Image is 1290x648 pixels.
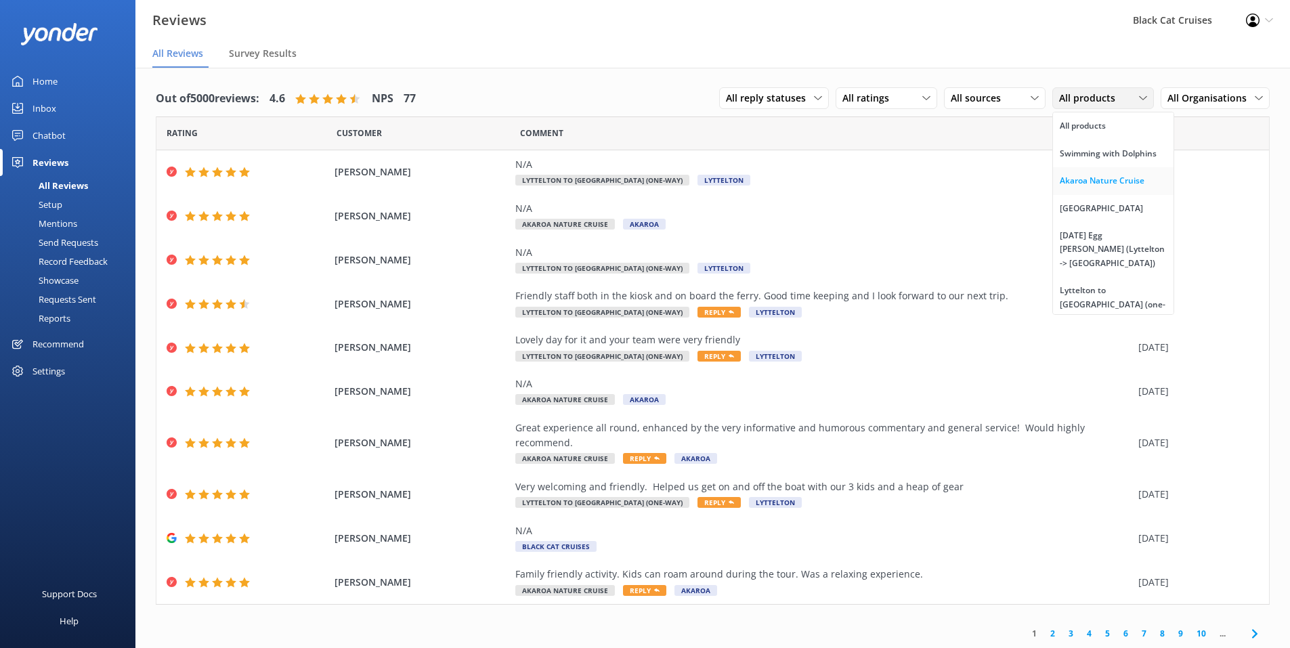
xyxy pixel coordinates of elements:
a: Record Feedback [8,252,135,271]
div: Akaroa Nature Cruise [1060,174,1144,188]
div: Mentions [8,214,77,233]
a: Send Requests [8,233,135,252]
div: N/A [515,376,1132,391]
span: Lyttelton to [GEOGRAPHIC_DATA] (one-way) [515,351,689,362]
div: [DATE] Egg [PERSON_NAME] (Lyttelton -> [GEOGRAPHIC_DATA]) [1060,229,1167,270]
span: All products [1059,91,1123,106]
h4: NPS [372,90,393,108]
div: Support Docs [42,580,97,607]
a: 9 [1171,627,1190,640]
span: Reply [697,351,741,362]
span: Lyttelton to [GEOGRAPHIC_DATA] (one-way) [515,497,689,508]
span: Lyttelton to [GEOGRAPHIC_DATA] (one-way) [515,263,689,274]
div: Great experience all round, enhanced by the very informative and humorous commentary and general ... [515,420,1132,451]
span: Akaroa Nature Cruise [515,219,615,230]
span: Reply [623,453,666,464]
a: 10 [1190,627,1213,640]
span: Akaroa [674,585,717,596]
span: Black Cat Cruises [515,541,597,552]
div: N/A [515,523,1132,538]
span: Akaroa [674,453,717,464]
span: All reply statuses [726,91,814,106]
div: [DATE] [1138,253,1252,267]
div: N/A [515,201,1132,216]
a: Requests Sent [8,290,135,309]
span: Lyttelton [749,351,802,362]
div: [DATE] [1138,575,1252,590]
div: [DATE] [1138,340,1252,355]
div: All Reviews [8,176,88,195]
div: Lyttelton to [GEOGRAPHIC_DATA] (one-way) [1060,284,1167,325]
a: 2 [1044,627,1062,640]
div: Reports [8,309,70,328]
a: 6 [1117,627,1135,640]
a: All Reviews [8,176,135,195]
span: [PERSON_NAME] [335,487,509,502]
div: Very welcoming and friendly. Helped us get on and off the boat with our 3 kids and a heap of gear [515,479,1132,494]
div: [DATE] [1138,209,1252,223]
div: Family friendly activity. Kids can roam around during the tour. Was a relaxing experience. [515,567,1132,582]
div: [DATE] [1138,165,1252,179]
div: Requests Sent [8,290,96,309]
div: Lovely day for it and your team were very friendly [515,332,1132,347]
a: 5 [1098,627,1117,640]
a: 1 [1025,627,1044,640]
img: yonder-white-logo.png [20,23,98,45]
span: Lyttelton [697,263,750,274]
span: Akaroa Nature Cruise [515,585,615,596]
div: Home [33,68,58,95]
span: Reply [697,307,741,318]
div: [DATE] [1138,435,1252,450]
span: Lyttelton to [GEOGRAPHIC_DATA] (one-way) [515,175,689,186]
div: Inbox [33,95,56,122]
span: Reply [697,497,741,508]
div: Setup [8,195,62,214]
h4: Out of 5000 reviews: [156,90,259,108]
div: Swimming with Dolphins [1060,147,1157,160]
h3: Reviews [152,9,207,31]
span: [PERSON_NAME] [335,340,509,355]
span: [PERSON_NAME] [335,384,509,399]
span: Lyttelton [749,497,802,508]
div: Help [60,607,79,634]
div: Settings [33,358,65,385]
span: All Organisations [1167,91,1255,106]
div: Chatbot [33,122,66,149]
span: [PERSON_NAME] [335,165,509,179]
span: Question [520,127,563,139]
div: Showcase [8,271,79,290]
span: Date [167,127,198,139]
div: Reviews [33,149,68,176]
div: [GEOGRAPHIC_DATA] [1060,202,1143,215]
a: Setup [8,195,135,214]
h4: 77 [404,90,416,108]
a: 4 [1080,627,1098,640]
div: N/A [515,157,1132,172]
span: All ratings [842,91,897,106]
a: Mentions [8,214,135,233]
span: Lyttelton [749,307,802,318]
div: [DATE] [1138,384,1252,399]
span: Survey Results [229,47,297,60]
div: [DATE] [1138,531,1252,546]
div: [DATE] [1138,487,1252,502]
span: Akaroa Nature Cruise [515,394,615,405]
div: Recommend [33,330,84,358]
span: Akaroa [623,394,666,405]
span: [PERSON_NAME] [335,575,509,590]
span: Lyttelton to [GEOGRAPHIC_DATA] (one-way) [515,307,689,318]
span: Reply [623,585,666,596]
a: 7 [1135,627,1153,640]
div: [DATE] [1138,297,1252,311]
span: [PERSON_NAME] [335,253,509,267]
a: Reports [8,309,135,328]
div: All products [1060,119,1106,133]
span: [PERSON_NAME] [335,297,509,311]
span: Akaroa [623,219,666,230]
span: ... [1213,627,1232,640]
span: [PERSON_NAME] [335,209,509,223]
span: All sources [951,91,1009,106]
span: Date [337,127,382,139]
span: [PERSON_NAME] [335,435,509,450]
div: Friendly staff both in the kiosk and on board the ferry. Good time keeping and I look forward to ... [515,288,1132,303]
